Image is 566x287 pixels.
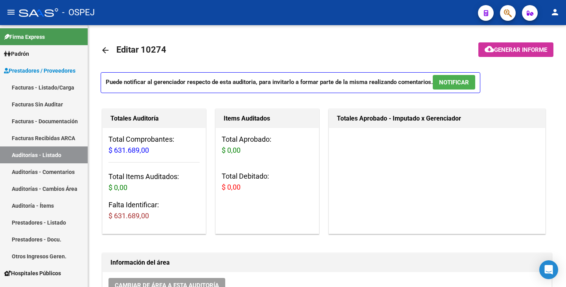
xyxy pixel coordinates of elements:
span: Editar 10274 [116,45,166,55]
span: Hospitales Públicos [4,269,61,278]
h1: Totales Aprobado - Imputado x Gerenciador [337,112,537,125]
span: $ 631.689,00 [108,146,149,154]
h1: Items Auditados [224,112,311,125]
span: Generar informe [494,46,547,53]
span: NOTIFICAR [439,79,469,86]
mat-icon: person [550,7,560,17]
mat-icon: arrow_back [101,46,110,55]
h3: Falta Identificar: [108,199,200,221]
button: NOTIFICAR [433,75,475,90]
mat-icon: cloud_download [485,44,494,54]
h3: Total Aprobado: [222,134,313,156]
span: Padrón [4,49,29,58]
span: Prestadores / Proveedores [4,66,75,75]
p: Puede notificar al gerenciador respecto de esta auditoria, para invitarlo a formar parte de la mi... [101,72,480,93]
mat-icon: menu [6,7,16,17]
h1: Información del área [110,256,544,269]
div: Open Intercom Messenger [539,260,558,279]
span: $ 0,00 [222,146,241,154]
h3: Total Items Auditados: [108,171,200,193]
h3: Total Debitado: [222,171,313,193]
span: $ 0,00 [108,183,127,192]
h3: Total Comprobantes: [108,134,200,156]
span: $ 0,00 [222,183,241,191]
span: $ 631.689,00 [108,212,149,220]
span: - OSPEJ [62,4,95,21]
span: Firma Express [4,33,45,41]
h1: Totales Auditoría [110,112,198,125]
button: Generar informe [478,42,553,57]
